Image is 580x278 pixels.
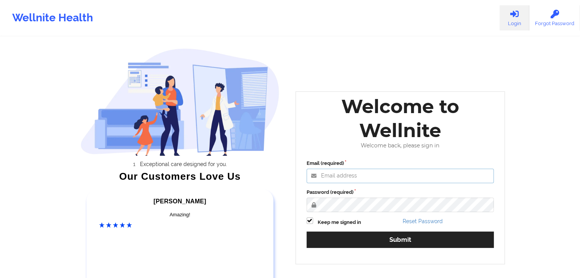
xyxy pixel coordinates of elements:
[307,169,494,183] input: Email address
[301,94,500,142] div: Welcome to Wellnite
[154,198,206,205] span: [PERSON_NAME]
[529,5,580,30] a: Forgot Password
[301,142,500,149] div: Welcome back, please sign in
[80,173,280,180] div: Our Customers Love Us
[99,211,261,219] div: Amazing!
[80,48,280,156] img: wellnite-auth-hero_200.c722682e.png
[307,160,494,167] label: Email (required)
[318,219,361,226] label: Keep me signed in
[403,218,443,224] a: Reset Password
[307,189,494,196] label: Password (required)
[307,232,494,248] button: Submit
[500,5,529,30] a: Login
[87,161,280,167] li: Exceptional care designed for you.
